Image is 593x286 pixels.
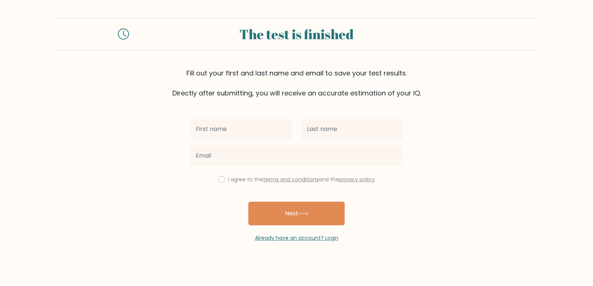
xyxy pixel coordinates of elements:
[228,176,375,183] label: I agree to the and the
[301,119,403,139] input: Last name
[255,234,338,242] a: Already have an account? Login
[190,119,292,139] input: First name
[339,176,375,183] a: privacy policy
[190,145,403,166] input: Email
[263,176,319,183] a: terms and conditions
[52,68,541,98] div: Fill out your first and last name and email to save your test results. Directly after submitting,...
[248,202,345,225] button: Next
[138,24,455,44] div: The test is finished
